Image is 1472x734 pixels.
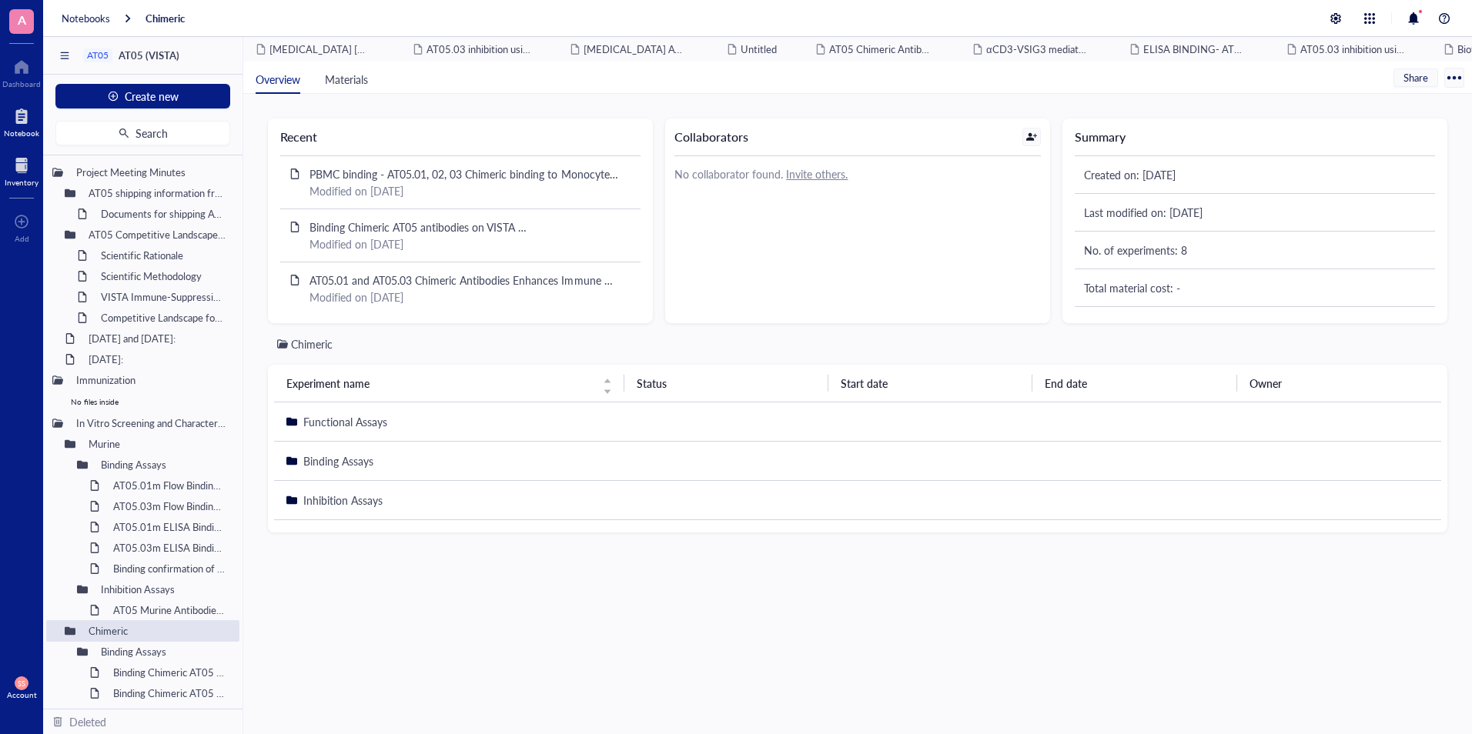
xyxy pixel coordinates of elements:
[309,182,631,199] div: Modified on [DATE]
[1084,242,1426,259] div: No. of experiments: 8
[69,369,233,391] div: Immunization
[69,713,106,730] div: Deleted
[2,79,41,88] div: Dashboard
[94,245,233,266] div: Scientific Rationale
[325,72,368,87] span: Materials
[624,365,828,402] th: Status
[94,286,233,308] div: VISTA Immune-Suppressive Checkpoint Protein
[256,72,300,87] span: Overview
[286,375,594,392] span: Experiment name
[1075,128,1435,146] div: Summary
[94,307,233,329] div: Competitive Landscape for Anti-Vista Antibodies
[309,166,618,199] span: PBMC binding - AT05.01, 02, 03 Chimeric binding to Monocytes and T cells of PBMC
[309,272,613,322] span: AT05.01 and AT05.03 Chimeric Antibodies Enhances Immune Response by Increasing Releases of IFN-γ,...
[82,620,233,642] div: Chimeric
[146,12,185,25] a: Chimeric
[135,127,168,139] span: Search
[303,414,387,429] span: Functional Assays
[1393,68,1438,87] button: Share
[55,121,230,145] button: Search
[94,203,233,225] div: Documents for shipping AT05
[106,682,233,704] div: Binding Chimeric AT05 antibodies on cell surface binding THP-1
[1084,166,1426,183] div: Created on: [DATE]
[106,537,233,559] div: AT05.03m ELISA Binding to Human, Cynomolgus and Mouse VISTA
[62,12,110,25] a: Notebooks
[674,165,1041,182] div: No collaborator found.
[82,224,233,245] div: AT05 Competitive Landscape and mechanism of action AT05
[309,289,631,305] div: Modified on [DATE]
[94,265,233,287] div: Scientific Methodology
[69,412,233,434] div: In Vitro Screening and Characterization
[786,166,848,182] u: Invite others.
[94,641,233,662] div: Binding Assays
[4,104,39,138] a: Notebook
[18,10,26,29] span: A
[106,703,233,725] div: PBMC binding - AT05.01, 02, 03 Chimeric binding to Monocytes and T cells of PBMC
[1032,365,1236,402] th: End date
[4,128,39,138] div: Notebook
[5,178,38,187] div: Inventory
[94,454,233,475] div: Binding Assays
[55,84,230,108] button: Create new
[82,433,233,455] div: Murine
[106,558,233,579] div: Binding confirmation of HMBD on H VISTA and M VISTA
[309,235,631,252] div: Modified on [DATE]
[125,90,179,102] span: Create new
[94,579,233,600] div: Inhibition Assays
[1084,204,1426,221] div: Last modified on: [DATE]
[106,599,233,621] div: AT05 Murine Antibodies Block VSIG3:VISTA Binding
[18,679,25,688] span: SS
[106,475,233,496] div: AT05.01m Flow Binding to THP-1 Cell Surface
[309,219,527,252] span: Binding Chimeric AT05 antibodies on VISTA Transfected [MEDICAL_DATA] cells
[5,153,38,187] a: Inventory
[15,234,29,243] div: Add
[82,328,233,349] div: [DATE] and [DATE]:
[82,182,233,204] div: AT05 shipping information from Genoway to [GEOGRAPHIC_DATA]
[674,128,748,146] div: Collaborators
[280,128,641,146] div: Recent
[291,335,333,352] div: Chimeric
[69,162,233,183] div: Project Meeting Minutes
[106,495,233,517] div: AT05.03m Flow Binding to THP-1 Cell Surface
[1403,71,1428,85] span: Share
[1084,279,1426,296] div: Total material cost: -
[106,516,233,538] div: AT05.01m ELISA Binding to Human, Cynomolgus and Mouse VISTA
[82,349,233,370] div: [DATE]:
[7,690,37,699] div: Account
[274,365,624,402] th: Experiment name
[2,55,41,88] a: Dashboard
[87,50,109,61] div: AT05
[828,365,1032,402] th: Start date
[1237,365,1441,402] th: Owner
[303,453,373,469] span: Binding Assays
[303,492,383,508] span: Inhibition Assays
[106,662,233,683] div: Binding Chimeric AT05 antibodies on VISTA Transfected [MEDICAL_DATA] cells
[46,391,239,412] div: No files inside
[119,48,179,62] span: AT05 (VISTA)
